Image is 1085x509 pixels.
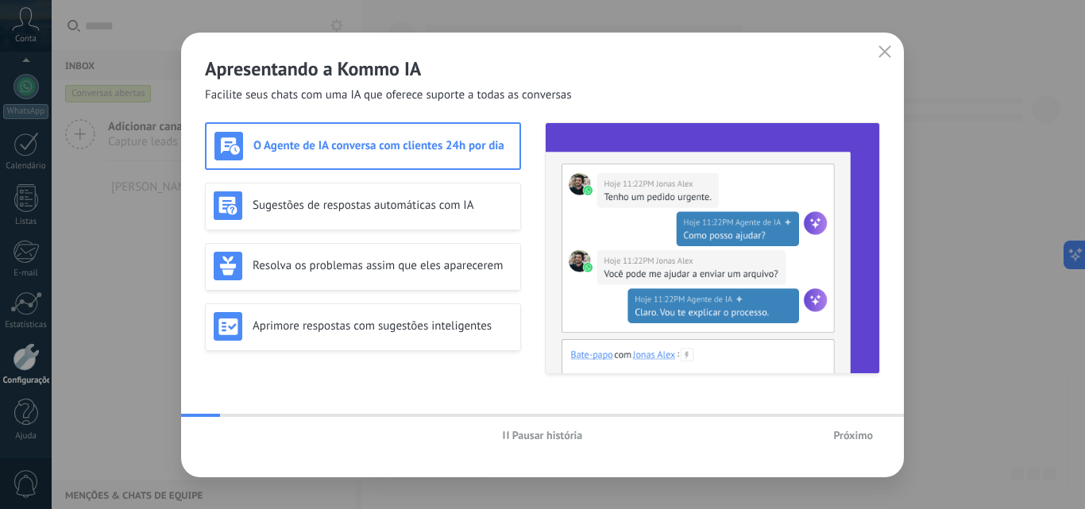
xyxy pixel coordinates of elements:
span: Próximo [833,430,873,441]
h3: Resolva os problemas assim que eles aparecerem [253,258,512,273]
h2: Apresentando a Kommo IA [205,56,880,81]
h3: O Agente de IA conversa com clientes 24h por dia [253,138,512,153]
h3: Sugestões de respostas automáticas com IA [253,198,512,213]
span: Facilite seus chats com uma IA que oferece suporte a todas as conversas [205,87,572,103]
button: Próximo [826,423,880,447]
h3: Aprimore respostas com sugestões inteligentes [253,318,512,334]
span: Pausar história [512,430,583,441]
button: Pausar história [496,423,590,447]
